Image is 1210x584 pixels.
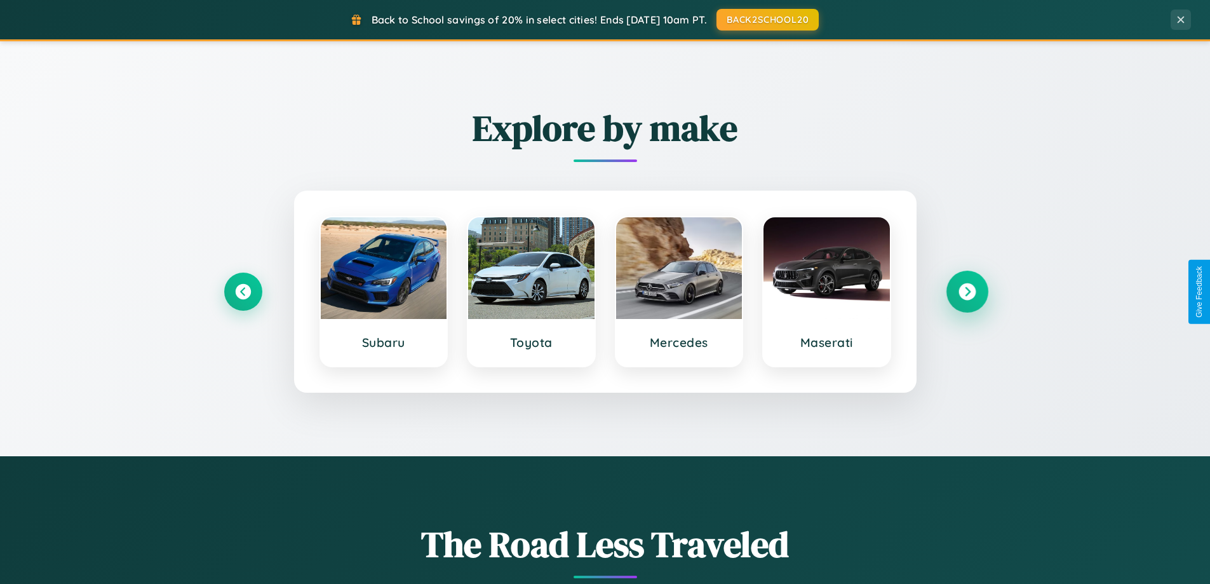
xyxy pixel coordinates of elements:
[1195,266,1204,318] div: Give Feedback
[224,104,986,153] h2: Explore by make
[716,9,819,31] button: BACK2SCHOOL20
[372,13,707,26] span: Back to School savings of 20% in select cities! Ends [DATE] 10am PT.
[481,335,582,350] h3: Toyota
[629,335,730,350] h3: Mercedes
[776,335,877,350] h3: Maserati
[333,335,434,350] h3: Subaru
[224,520,986,569] h1: The Road Less Traveled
